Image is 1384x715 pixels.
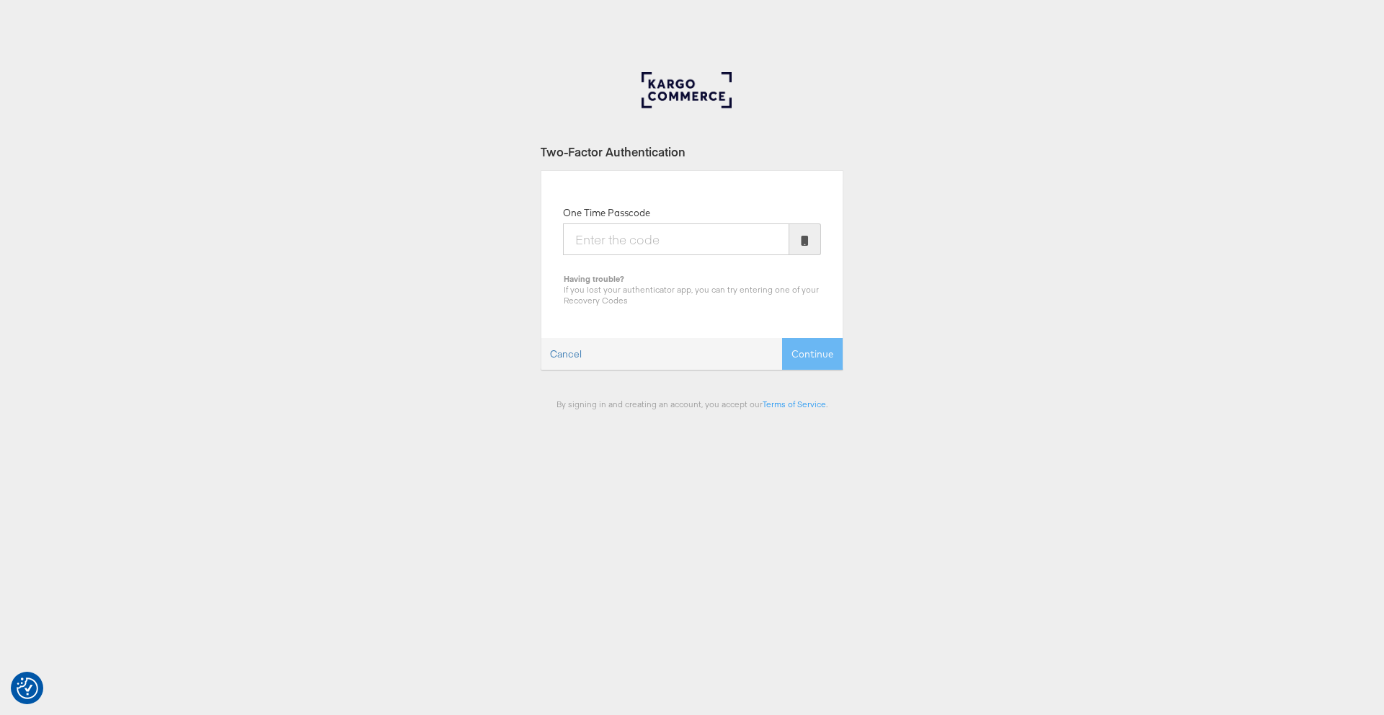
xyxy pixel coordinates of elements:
input: Enter the code [563,223,789,255]
a: Cancel [541,339,590,370]
a: Terms of Service [763,399,826,409]
div: By signing in and creating an account, you accept our . [541,399,843,409]
div: Two-Factor Authentication [541,143,843,160]
label: One Time Passcode [563,206,650,220]
img: Revisit consent button [17,678,38,699]
span: If you lost your authenticator app, you can try entering one of your Recovery Codes [564,284,819,306]
button: Consent Preferences [17,678,38,699]
b: Having trouble? [564,273,624,284]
